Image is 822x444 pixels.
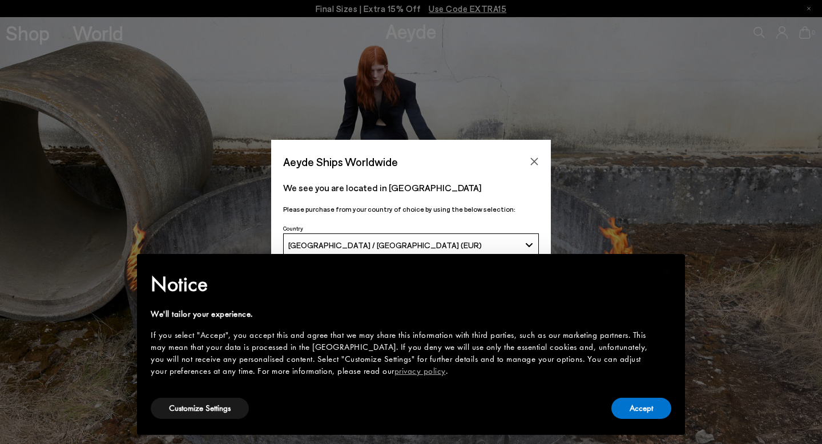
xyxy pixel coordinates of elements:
button: Close this notice [653,257,680,285]
h2: Notice [151,269,653,299]
button: Close [526,153,543,170]
span: Aeyde Ships Worldwide [283,152,398,172]
span: [GEOGRAPHIC_DATA] / [GEOGRAPHIC_DATA] (EUR) [288,240,482,250]
span: × [663,262,671,280]
div: If you select "Accept", you accept this and agree that we may share this information with third p... [151,329,653,377]
div: We'll tailor your experience. [151,308,653,320]
span: Country [283,225,303,232]
p: Please purchase from your country of choice by using the below selection: [283,204,539,215]
button: Customize Settings [151,398,249,419]
p: We see you are located in [GEOGRAPHIC_DATA] [283,181,539,195]
button: Accept [611,398,671,419]
a: privacy policy [394,365,446,377]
